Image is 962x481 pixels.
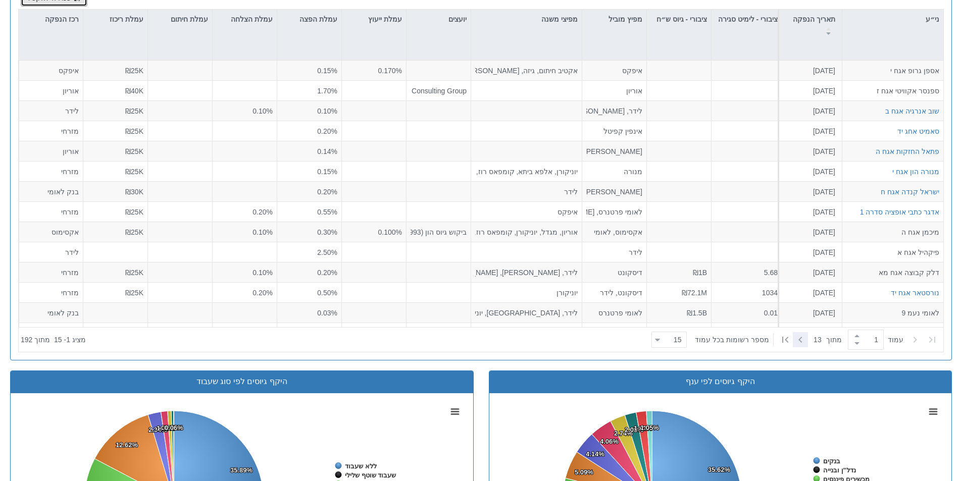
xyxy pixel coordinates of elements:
div: לאומי פרטנרס, [PERSON_NAME] [586,207,642,217]
span: ₪1B [693,269,707,277]
div: [DATE] [782,288,835,298]
tspan: 2.08% [625,426,643,434]
div: 0.100% [346,227,402,237]
div: ‏ מתוך [647,329,941,351]
div: 0.30% [281,227,337,237]
div: אקסימוס [23,227,79,237]
div: [DATE] [782,247,835,257]
div: 0.03% [281,308,337,318]
div: 0.20% [281,268,337,278]
tspan: 0.42% [164,424,182,432]
div: דיסקונט [586,268,642,278]
div: 0.20% [281,187,337,197]
div: 2.50% [281,247,337,257]
tspan: 35.62% [708,466,731,473]
tspan: 2.74% [614,430,633,437]
div: [DATE] [782,227,835,237]
span: ₪25K [125,147,143,155]
div: היקף גיוסים לפי סוג שעבוד [18,376,466,388]
div: איפקס [475,207,578,217]
div: [DATE] [782,146,835,156]
span: ₪72.1M [682,289,707,297]
div: 0.10% [217,227,273,237]
div: לידר [23,106,79,116]
div: מזרחי [23,268,79,278]
div: לידר, [PERSON_NAME], [PERSON_NAME] חיתום, יוניקורן, [PERSON_NAME] [475,268,578,278]
div: 0.50% [281,288,337,298]
div: 0.10% [217,268,273,278]
div: ציבורי - לימיט סגירה [712,10,782,40]
tspan: שעבוד שוטף שלילי [345,471,396,479]
span: ₪25K [125,67,143,75]
div: לאומי נעמ 9 [846,308,939,318]
tspan: 0.06% [165,424,183,432]
div: מזרחי [23,126,79,136]
tspan: בנקים [823,457,840,465]
div: אקסימוס, לאומי [586,227,642,237]
div: פתאל החזקות אגח ה [876,146,939,156]
div: לידר [475,187,578,197]
div: לידר, [GEOGRAPHIC_DATA], יוניקורן, אלפא ביתא [475,308,578,318]
div: עמלת חיתום [148,10,212,29]
tspan: ללא שעבוד [345,462,377,470]
div: תאריך הנפקה [779,10,842,40]
span: ₪25K [125,168,143,176]
div: אוריון, מגדל, יוניקורן, קומפאס רוז, אלפא ביתא [475,227,578,237]
div: 0.14% [281,146,337,156]
div: 1034 [716,288,778,298]
div: 0.01 [716,308,778,318]
div: [PERSON_NAME], [PERSON_NAME] [586,187,642,197]
tspan: 1.19% [157,424,175,432]
div: 0.170% [346,66,402,76]
div: ביקוש גיוס הון (1993) בע"מ [411,227,467,237]
div: [DATE] [782,66,835,76]
div: [DATE] [782,187,835,197]
tspan: 0.65% [161,424,180,432]
div: לידר [586,247,642,257]
div: אוריון [23,146,79,156]
div: פיקהיל אגח א [846,247,939,257]
div: היקף גיוסים לפי ענף [497,376,944,388]
span: ‏מספר רשומות בכל עמוד [695,335,769,345]
tspan: 4.06% [600,438,619,445]
button: אדגר כתבי אופציה סדרה 1 [860,207,939,217]
div: עמלת הפצה [277,10,341,29]
div: מזרחי [23,167,79,177]
div: [DATE] [782,268,835,278]
div: עמלת ייעוץ [342,10,406,29]
div: מזרחי [23,207,79,217]
div: יוניקורן, אלפא ביתא, קומפאס רוז, וי.א.צ השקעות [475,167,578,177]
tspan: 4.14% [586,450,604,458]
div: יועצים [407,10,471,29]
button: שוב אנרגיה אגח ב [885,106,939,116]
div: 15 [674,335,686,345]
tspan: 35.89% [230,466,253,474]
div: 0.10% [281,106,337,116]
span: ₪40K [125,87,143,95]
div: 0.15% [281,66,337,76]
tspan: 1.82% [634,424,652,432]
div: 0.10% [217,106,273,116]
div: עמלת ריכוז [83,10,147,29]
div: 0.20% [217,288,273,298]
div: [DATE] [782,126,835,136]
div: [DATE] [782,308,835,318]
div: יוניקורן [475,288,578,298]
tspan: 1.05% [640,424,659,432]
span: ₪1.5B [687,309,707,317]
span: ₪25K [125,269,143,277]
span: ₪25K [125,208,143,216]
button: סאמיט אחג יד [897,126,939,136]
button: ישראל קנדה אגח ח [881,187,939,197]
div: 0.20% [281,126,337,136]
div: מיכמן אגח ה [846,227,939,237]
div: ציבורי - גיוס ש״ח [647,10,711,40]
div: [DATE] [782,86,835,96]
div: לאומי פרטנרס [586,308,642,318]
div: מנורה הון אגח י [892,167,939,177]
div: לידר [23,247,79,257]
span: 13 [814,335,826,345]
span: ₪30K [125,188,143,196]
